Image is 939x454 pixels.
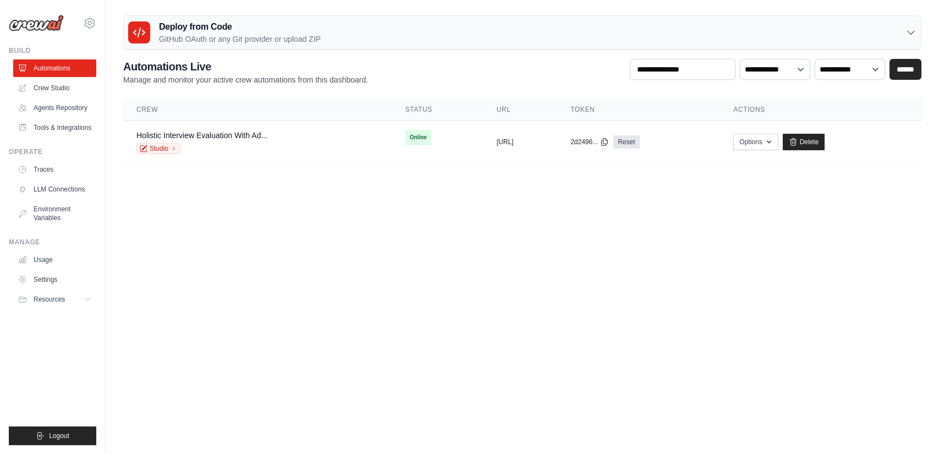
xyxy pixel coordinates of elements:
a: Usage [13,251,96,269]
th: Token [557,99,720,121]
th: Status [392,99,484,121]
a: Reset [613,135,639,149]
a: Holistic Interview Evaluation With Ad... [136,131,267,140]
a: Automations [13,59,96,77]
a: Environment Variables [13,200,96,227]
a: Agents Repository [13,99,96,117]
a: Settings [13,271,96,288]
a: Studio [136,143,180,154]
h2: Automations Live [123,59,368,74]
img: Logo [9,15,64,31]
th: Actions [720,99,921,121]
span: Resources [34,295,65,304]
p: Manage and monitor your active crew automations from this dashboard. [123,74,368,85]
a: Tools & Integrations [13,119,96,136]
button: Resources [13,291,96,308]
th: Crew [123,99,392,121]
button: Options [733,134,778,150]
span: Logout [49,431,69,440]
a: Crew Studio [13,79,96,97]
div: Build [9,46,96,55]
h3: Deploy from Code [159,20,321,34]
th: URL [484,99,557,121]
p: GitHub OAuth or any Git provider or upload ZIP [159,34,321,45]
a: LLM Connections [13,180,96,198]
a: Delete [783,134,825,150]
div: Operate [9,147,96,156]
div: Manage [9,238,96,247]
span: Online [405,130,431,145]
button: 2d2496... [570,138,609,146]
button: Logout [9,426,96,445]
a: Traces [13,161,96,178]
